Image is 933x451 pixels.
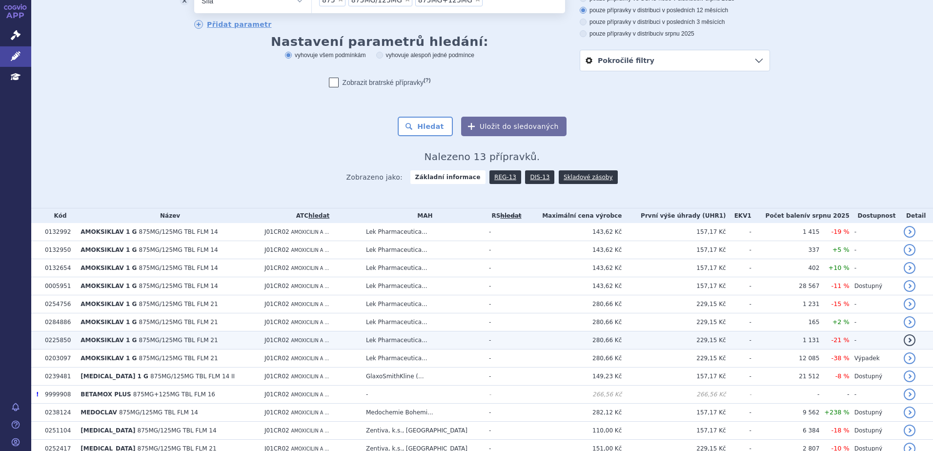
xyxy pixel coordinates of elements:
td: 157,17 Kč [622,422,726,440]
td: - [484,349,524,368]
span: -38 % [832,354,850,362]
button: Hledat [398,117,453,136]
span: -18 % [832,427,850,434]
td: - [484,404,524,422]
td: 402 [751,259,820,277]
span: 875MG/125MG TBL FLM 14 [139,246,218,253]
th: Kód [40,208,76,223]
span: 875MG/125MG TBL FLM 14 [138,427,217,434]
a: detail [904,407,915,418]
td: - [726,331,751,349]
a: detail [904,370,915,382]
td: 229,15 Kč [622,295,726,313]
span: -8 % [835,372,850,380]
td: - [361,386,484,404]
span: -21 % [832,336,850,344]
td: 157,17 Kč [622,368,726,386]
span: Poslední data tohoto produktu jsou ze SCAU platného k 01.05.2025. [36,391,39,398]
a: hledat [308,212,329,219]
span: 875MG/125MG TBL FLM 14 [139,228,218,235]
a: detail [904,226,915,238]
span: AMOXICILIN A ... [291,356,329,361]
td: 0132950 [40,241,76,259]
td: - [726,223,751,241]
td: Lek Pharmaceutica... [361,241,484,259]
th: ATC [260,208,361,223]
td: Lek Pharmaceutica... [361,349,484,368]
td: 149,23 Kč [524,368,622,386]
td: 1 231 [751,295,820,313]
td: 229,15 Kč [622,349,726,368]
span: +5 % [832,246,850,253]
td: - [484,277,524,295]
span: 875MG/125MG TBL FLM 21 [139,355,218,362]
span: J01CR02 [264,391,289,398]
td: - [484,223,524,241]
span: v srpnu 2025 [806,212,849,219]
span: AMOXICILIN A ... [291,229,329,235]
span: AMOXICILIN A ... [291,247,329,253]
del: hledat [500,212,521,219]
span: -15 % [832,300,850,307]
td: 266,56 Kč [622,386,726,404]
label: Zobrazit bratrské přípravky [329,78,431,87]
span: 875MG/125MG TBL FLM 14 [119,409,198,416]
label: vyhovuje všem podmínkám [285,51,365,59]
span: [MEDICAL_DATA] [81,427,135,434]
td: 0225850 [40,331,76,349]
th: RS [484,208,524,223]
span: AMOXICILIN A ... [291,392,329,397]
a: Pokročilé filtry [580,50,770,71]
span: AMOXICILIN A ... [291,320,329,325]
td: 6 384 [751,422,820,440]
span: BETAMOX PLUS [81,391,131,398]
span: AMOKSIKLAV 1 G [81,228,137,235]
td: Dostupný [850,422,899,440]
td: 143,62 Kč [524,277,622,295]
a: detail [904,244,915,256]
td: Lek Pharmaceutica... [361,223,484,241]
span: 875MG/125MG TBL FLM 14 [139,283,218,289]
span: 875MG/125MG TBL FLM 14 II [150,373,235,380]
td: 266,56 Kč [524,386,622,404]
td: Medochemie Bohemi... [361,404,484,422]
td: 9999908 [40,386,76,404]
span: +2 % [832,318,850,326]
span: J01CR02 [264,427,289,434]
span: AMOXICILIN A ... [291,266,329,271]
a: detail [904,352,915,364]
td: 143,62 Kč [524,223,622,241]
td: 0203097 [40,349,76,368]
td: 157,17 Kč [622,404,726,422]
a: REG-13 [489,170,521,184]
span: +238 % [824,409,849,416]
td: 0132654 [40,259,76,277]
td: - [726,422,751,440]
td: 165 [751,313,820,331]
td: Dostupný [850,368,899,386]
td: 229,15 Kč [622,313,726,331]
span: J01CR02 [264,228,289,235]
span: J01CR02 [264,246,289,253]
a: detail [904,280,915,292]
td: 28 567 [751,277,820,295]
td: 280,66 Kč [524,313,622,331]
span: AMOXICILIN A ... [291,284,329,289]
td: 0132992 [40,223,76,241]
td: - [850,313,899,331]
span: 875MG/125MG TBL FLM 21 [139,337,218,344]
span: 875MG/125MG TBL FLM 21 [139,319,218,326]
abbr: (?) [424,77,430,83]
td: Výpadek [850,349,899,368]
span: Nalezeno 13 přípravků. [425,151,540,163]
span: [MEDICAL_DATA] 1 G [81,373,148,380]
span: AMOKSIKLAV 1 G [81,283,137,289]
td: - [751,386,820,404]
span: -19 % [832,228,850,235]
span: -11 % [832,282,850,289]
td: 280,66 Kč [524,295,622,313]
th: První výše úhrady (UHR1) [622,208,726,223]
td: - [850,331,899,349]
td: 0254756 [40,295,76,313]
a: DIS-13 [525,170,554,184]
